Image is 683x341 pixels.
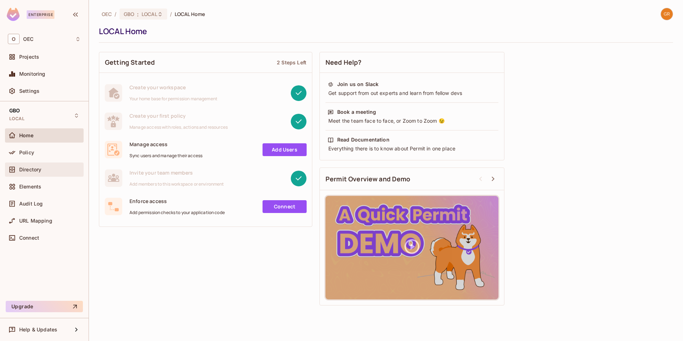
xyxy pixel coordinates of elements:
span: Getting Started [105,58,155,67]
div: Enterprise [27,10,54,19]
span: Permit Overview and Demo [325,175,411,183]
span: the active workspace [102,11,112,17]
span: Policy [19,150,34,155]
img: greg.petros@oeconnection.com [661,8,673,20]
div: LOCAL Home [99,26,669,37]
span: LOCAL [142,11,157,17]
a: Add Users [263,143,307,156]
span: Need Help? [325,58,362,67]
span: Elements [19,184,41,190]
div: Book a meeting [337,108,376,116]
span: Home [19,133,34,138]
span: Manage access [129,141,202,148]
img: SReyMgAAAABJRU5ErkJggg== [7,8,20,21]
span: Settings [19,88,39,94]
span: Monitoring [19,71,46,77]
span: : [137,11,139,17]
span: Projects [19,54,39,60]
span: Your home base for permission management [129,96,217,102]
span: LOCAL [9,116,25,122]
div: Get support from out experts and learn from fellow devs [328,90,496,97]
span: Invite your team members [129,169,224,176]
span: GBO [9,108,20,113]
li: / [170,11,172,17]
span: Add members to this workspace or environment [129,181,224,187]
div: Join us on Slack [337,81,378,88]
span: Create your workspace [129,84,217,91]
span: Sync users and manage their access [129,153,202,159]
div: 2 Steps Left [277,59,306,66]
div: Everything there is to know about Permit in one place [328,145,496,152]
span: Manage access with roles, actions and resources [129,124,228,130]
span: Audit Log [19,201,43,207]
span: GBO [124,11,134,17]
span: URL Mapping [19,218,52,224]
span: Create your first policy [129,112,228,119]
span: LOCAL Home [175,11,205,17]
span: Workspace: OEC [23,36,33,42]
button: Upgrade [6,301,83,312]
span: Connect [19,235,39,241]
li: / [115,11,116,17]
div: Meet the team face to face, or Zoom to Zoom 😉 [328,117,496,124]
div: Read Documentation [337,136,390,143]
span: Add permission checks to your application code [129,210,225,215]
span: O [8,34,20,44]
span: Help & Updates [19,327,57,332]
a: Connect [263,200,307,213]
span: Enforce access [129,198,225,204]
span: Directory [19,167,41,172]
